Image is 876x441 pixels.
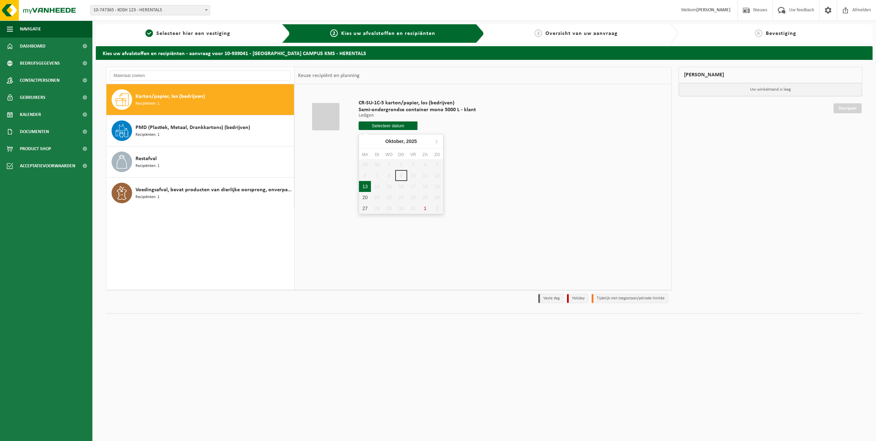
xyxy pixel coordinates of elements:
div: wo [383,151,395,158]
span: 4 [755,29,762,37]
span: Semi-ondergrondse container mono 5000 L - klant [359,106,476,113]
span: PMD (Plastiek, Metaal, Drankkartons) (bedrijven) [136,124,250,132]
button: Restafval Recipiënten: 1 [106,146,294,178]
span: Recipiënten: 1 [136,132,159,138]
span: 10-747365 - KOSH 123 - HERENTALS [90,5,210,15]
span: Voedingsafval, bevat producten van dierlijke oorsprong, onverpakt, categorie 3 [136,186,292,194]
div: za [419,151,431,158]
span: Overzicht van uw aanvraag [545,31,618,36]
span: 3 [534,29,542,37]
span: Contactpersonen [20,72,60,89]
input: Selecteer datum [359,121,417,130]
span: Acceptatievoorwaarden [20,157,75,174]
span: Selecteer hier een vestiging [156,31,230,36]
span: Recipiënten: 1 [136,194,159,200]
button: Voedingsafval, bevat producten van dierlijke oorsprong, onverpakt, categorie 3 Recipiënten: 1 [106,178,294,208]
div: Oktober, [383,136,420,147]
span: Documenten [20,123,49,140]
span: Karton/papier, los (bedrijven) [136,92,205,101]
p: Ledigen [359,113,476,118]
div: di [371,151,383,158]
li: Tijdelijk niet toegestaan/période limitée [592,294,668,303]
div: 20 [359,192,371,203]
li: Holiday [567,294,588,303]
span: Kies uw afvalstoffen en recipiënten [341,31,435,36]
p: Uw winkelmand is leeg [679,83,862,96]
span: Kalender [20,106,41,123]
button: Karton/papier, los (bedrijven) Recipiënten: 1 [106,84,294,115]
div: 27 [359,203,371,214]
i: 2025 [406,139,417,144]
span: Recipiënten: 1 [136,101,159,107]
span: Navigatie [20,21,41,38]
span: Product Shop [20,140,51,157]
span: Restafval [136,155,157,163]
span: Bevestiging [766,31,796,36]
div: zo [431,151,443,158]
input: Materiaal zoeken [110,70,291,81]
h2: Kies uw afvalstoffen en recipiënten - aanvraag voor 10-939041 - [GEOGRAPHIC_DATA] CAMPUS KMS - HE... [96,46,873,60]
span: Bedrijfsgegevens [20,55,60,72]
div: ma [359,151,371,158]
span: Gebruikers [20,89,46,106]
button: PMD (Plastiek, Metaal, Drankkartons) (bedrijven) Recipiënten: 1 [106,115,294,146]
div: 13 [359,181,371,192]
strong: [PERSON_NAME] [696,8,731,13]
span: 10-747365 - KOSH 123 - HERENTALS [91,5,210,15]
a: 1Selecteer hier een vestiging [99,29,276,38]
div: vr [407,151,419,158]
span: 1 [145,29,153,37]
span: Recipiënten: 1 [136,163,159,169]
li: Vaste dag [538,294,564,303]
span: CR-SU-1C-5 karton/papier, los (bedrijven) [359,100,476,106]
a: Doorgaan [834,103,862,113]
div: Keuze recipiënt en planning [295,67,363,84]
span: Dashboard [20,38,46,55]
div: [PERSON_NAME] [679,67,863,83]
span: 2 [330,29,338,37]
div: do [395,151,407,158]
